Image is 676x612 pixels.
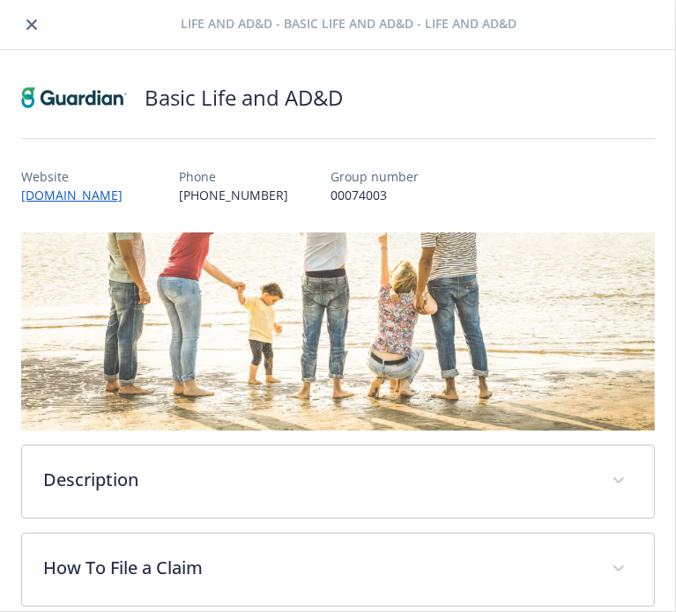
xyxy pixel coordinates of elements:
p: 00074003 [331,186,419,204]
p: [PHONE_NUMBER] [179,186,288,204]
img: banner [21,232,655,431]
p: How To File a Claim [43,555,591,581]
h2: Basic Life and AD&D [145,83,343,113]
p: Phone [179,167,288,186]
div: Description [22,446,654,518]
img: Guardian [21,71,127,124]
p: Description [43,467,591,493]
div: How To File a Claim [22,534,654,606]
a: close [21,14,42,35]
p: Website [21,167,137,186]
a: [DOMAIN_NAME] [21,187,137,203]
p: Group number [331,167,419,186]
p: Life and AD&D - Basic Life and AD&D - Life and AD&D [42,14,655,33]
